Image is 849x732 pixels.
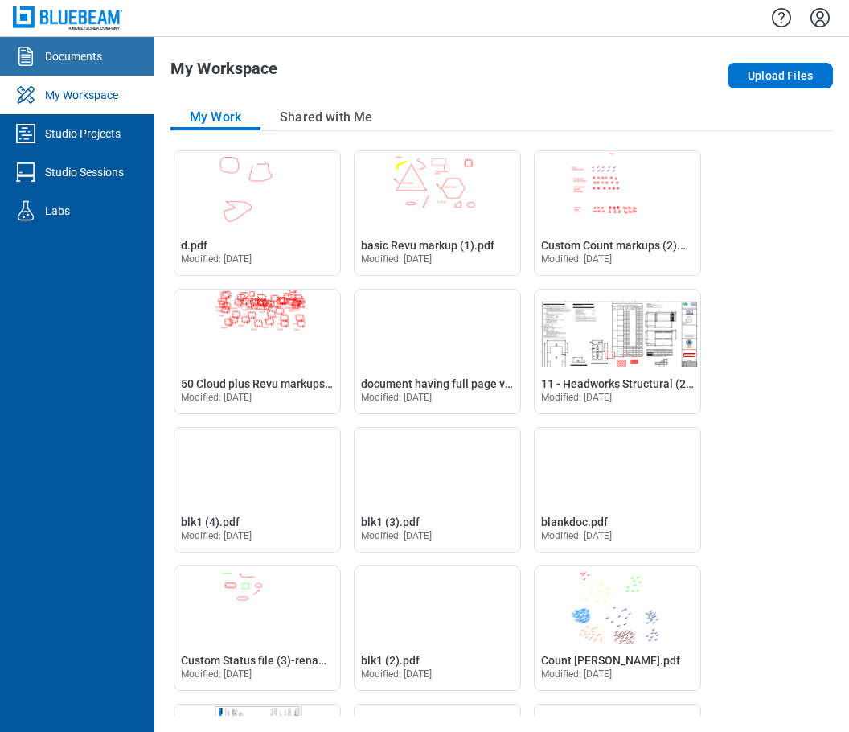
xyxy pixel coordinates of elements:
[170,60,277,85] h1: My Workspace
[355,290,520,367] img: document having full page viewport scale.pdf
[181,530,252,541] span: Modified: [DATE]
[174,428,340,505] img: blk1 (4).pdf
[535,428,700,505] img: blankdoc.pdf
[361,239,494,252] span: basic Revu markup (1).pdf
[174,427,341,553] div: Open blk1 (4).pdf in Editor
[13,43,39,69] svg: Documents
[541,654,680,667] span: Count [PERSON_NAME].pdf
[541,253,613,265] span: Modified: [DATE]
[535,566,700,644] img: Count markup FromRevu.pdf
[541,392,613,403] span: Modified: [DATE]
[174,151,340,228] img: d.pdf
[181,377,362,390] span: 50 Cloud plus Revu markups (3).pdf
[535,290,700,367] img: 11 - Headworks Structural (2)_rename.pdf
[355,428,520,505] img: blk1 (3).pdf
[45,125,121,142] div: Studio Projects
[354,427,521,553] div: Open blk1 (3).pdf in Editor
[728,63,833,88] button: Upload Files
[13,6,122,30] img: Bluebeam, Inc.
[45,164,124,180] div: Studio Sessions
[355,566,520,644] img: blk1 (2).pdf
[181,392,252,403] span: Modified: [DATE]
[170,105,260,130] button: My Work
[361,654,420,667] span: blk1 (2).pdf
[541,530,613,541] span: Modified: [DATE]
[534,289,701,414] div: Open 11 - Headworks Structural (2)_rename.pdf in Editor
[174,566,340,644] img: Custom Status file (3)-rename.pdf
[541,516,608,528] span: blankdoc.pdf
[807,4,833,31] button: Settings
[361,530,433,541] span: Modified: [DATE]
[174,150,341,276] div: Open d.pdf in Editor
[45,87,118,103] div: My Workspace
[181,668,252,680] span: Modified: [DATE]
[13,121,39,146] svg: Studio Projects
[354,150,521,276] div: Open basic Revu markup (1).pdf in Editor
[181,239,207,252] span: d.pdf
[361,516,420,528] span: blk1 (3).pdf
[45,48,102,64] div: Documents
[541,377,754,390] span: 11 - Headworks Structural (2)_rename.pdf
[361,377,593,390] span: document having full page viewport scale.pdf
[260,105,392,130] button: Shared with Me
[361,392,433,403] span: Modified: [DATE]
[534,150,701,276] div: Open Custom Count markups (2).pdf in Editor
[361,668,433,680] span: Modified: [DATE]
[534,565,701,691] div: Open Count markup FromRevu.pdf in Editor
[181,516,240,528] span: blk1 (4).pdf
[361,253,433,265] span: Modified: [DATE]
[354,565,521,691] div: Open blk1 (2).pdf in Editor
[13,159,39,185] svg: Studio Sessions
[13,82,39,108] svg: My Workspace
[174,289,341,414] div: Open 50 Cloud plus Revu markups (3).pdf in Editor
[541,239,697,252] span: Custom Count markups (2).pdf
[13,198,39,224] svg: Labs
[45,203,70,219] div: Labs
[541,668,613,680] span: Modified: [DATE]
[181,253,252,265] span: Modified: [DATE]
[174,565,341,691] div: Open Custom Status file (3)-rename.pdf in Editor
[535,151,700,228] img: Custom Count markups (2).pdf
[174,290,340,367] img: 50 Cloud plus Revu markups (3).pdf
[181,654,355,667] span: Custom Status file (3)-rename.pdf
[354,289,521,414] div: Open document having full page viewport scale.pdf in Editor
[355,151,520,228] img: basic Revu markup (1).pdf
[534,427,701,553] div: Open blankdoc.pdf in Editor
